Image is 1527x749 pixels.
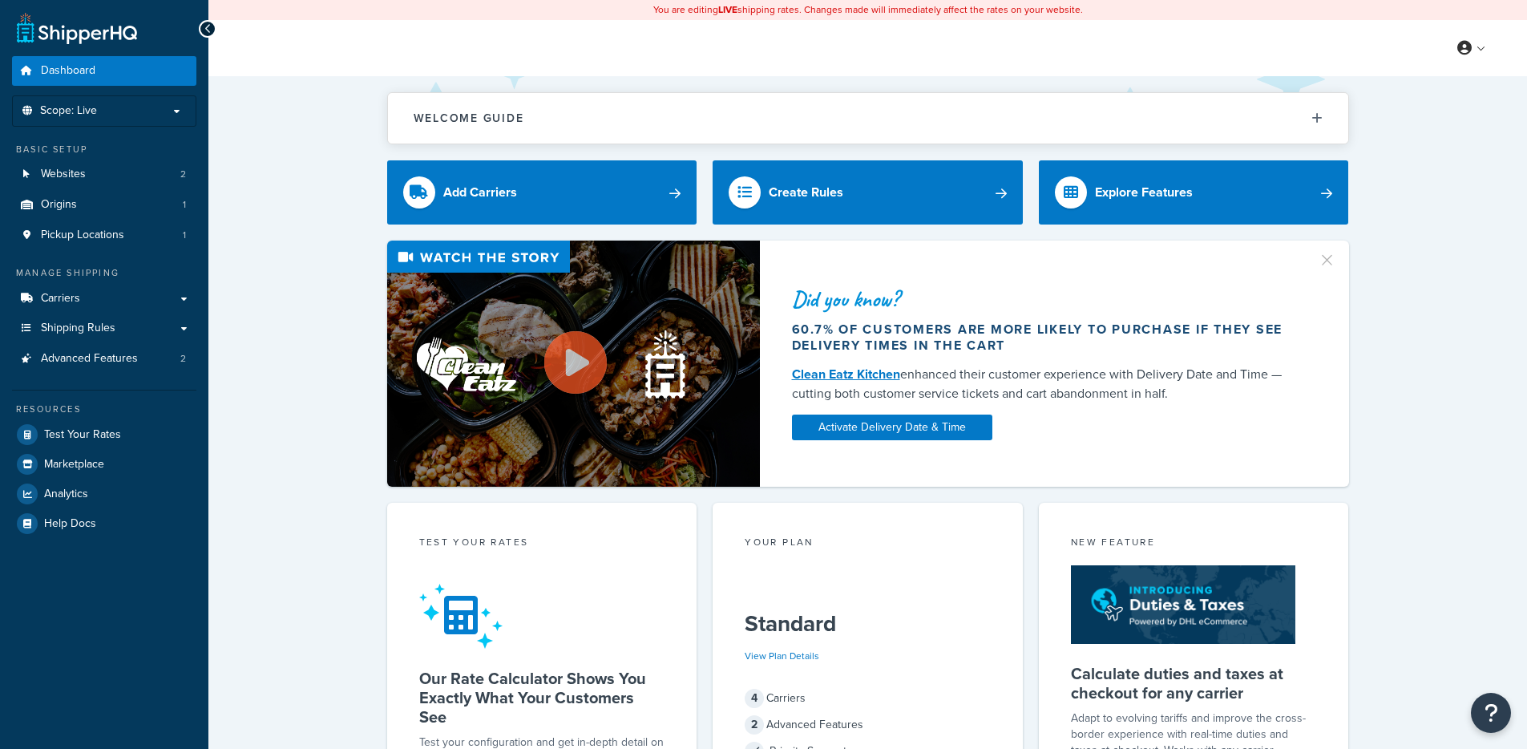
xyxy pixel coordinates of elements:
[12,420,196,449] a: Test Your Rates
[183,229,186,242] span: 1
[12,56,196,86] a: Dashboard
[44,428,121,442] span: Test Your Rates
[1471,693,1511,733] button: Open Resource Center
[1071,664,1317,702] h5: Calculate duties and taxes at checkout for any carrier
[12,344,196,374] li: Advanced Features
[713,160,1023,225] a: Create Rules
[745,689,764,708] span: 4
[12,480,196,508] a: Analytics
[745,649,819,663] a: View Plan Details
[718,2,737,17] b: LIVE
[12,509,196,538] a: Help Docs
[1071,535,1317,553] div: New Feature
[40,104,97,118] span: Scope: Live
[792,322,1299,354] div: 60.7% of customers are more likely to purchase if they see delivery times in the cart
[41,322,115,335] span: Shipping Rules
[12,160,196,189] li: Websites
[443,181,517,204] div: Add Carriers
[12,143,196,156] div: Basic Setup
[419,535,665,553] div: Test your rates
[44,488,88,501] span: Analytics
[419,669,665,727] h5: Our Rate Calculator Shows You Exactly What Your Customers See
[41,229,124,242] span: Pickup Locations
[12,403,196,416] div: Resources
[12,190,196,220] a: Origins1
[41,352,138,366] span: Advanced Features
[745,687,991,710] div: Carriers
[41,168,86,181] span: Websites
[414,112,524,124] h2: Welcome Guide
[792,365,1299,403] div: enhanced their customer experience with Delivery Date and Time — cutting both customer service ti...
[388,93,1348,144] button: Welcome Guide
[769,181,843,204] div: Create Rules
[44,458,104,472] span: Marketplace
[792,365,900,383] a: Clean Eatz Kitchen
[12,314,196,343] a: Shipping Rules
[12,284,196,314] a: Carriers
[792,288,1299,310] div: Did you know?
[12,450,196,479] a: Marketplace
[1095,181,1193,204] div: Explore Features
[183,198,186,212] span: 1
[41,64,95,78] span: Dashboard
[41,198,77,212] span: Origins
[1039,160,1349,225] a: Explore Features
[12,266,196,280] div: Manage Shipping
[745,611,991,637] h5: Standard
[44,517,96,531] span: Help Docs
[12,221,196,250] li: Pickup Locations
[745,715,764,735] span: 2
[745,714,991,736] div: Advanced Features
[12,190,196,220] li: Origins
[41,292,80,306] span: Carriers
[12,160,196,189] a: Websites2
[12,344,196,374] a: Advanced Features2
[387,241,760,487] img: Video thumbnail
[180,352,186,366] span: 2
[745,535,991,553] div: Your Plan
[180,168,186,181] span: 2
[387,160,697,225] a: Add Carriers
[12,221,196,250] a: Pickup Locations1
[792,415,992,440] a: Activate Delivery Date & Time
